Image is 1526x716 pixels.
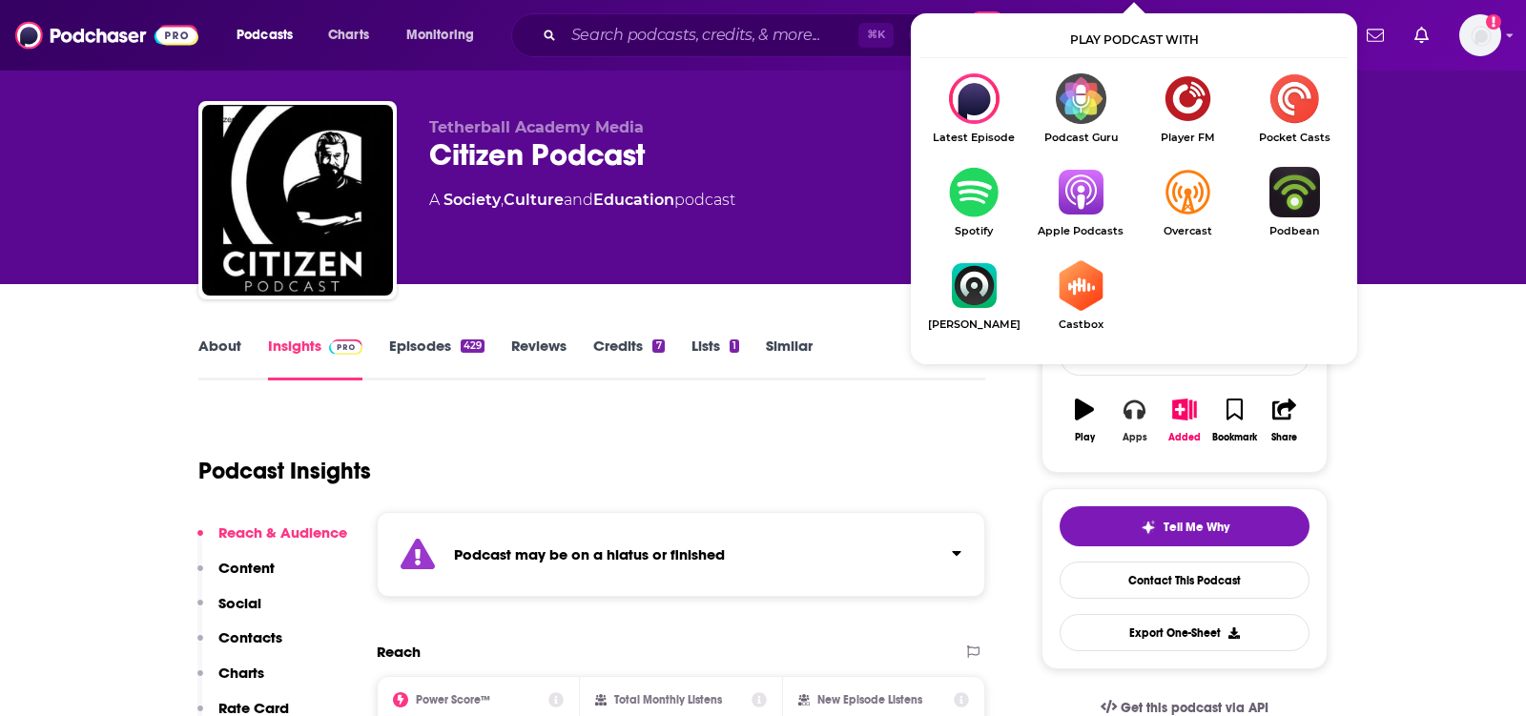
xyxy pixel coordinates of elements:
[1407,19,1436,51] a: Show notifications dropdown
[443,191,501,209] a: Society
[691,337,739,380] a: Lists1
[1241,225,1348,237] span: Podbean
[1459,14,1501,56] span: Logged in as TeemsPR
[1241,73,1348,144] a: Pocket CastsPocket Casts
[564,20,858,51] input: Search podcasts, credits, & more...
[329,339,362,355] img: Podchaser Pro
[1271,432,1297,443] div: Share
[817,693,922,706] h2: New Episode Listens
[564,191,593,209] span: and
[1109,386,1159,455] button: Apps
[1134,167,1241,237] a: OvercastOvercast
[1241,132,1348,144] span: Pocket Casts
[1027,225,1134,237] span: Apple Podcasts
[377,512,985,597] section: Click to expand status details
[1123,432,1147,443] div: Apps
[1060,614,1309,651] button: Export One-Sheet
[1241,167,1348,237] a: PodbeanPodbean
[1160,386,1209,455] button: Added
[197,523,347,559] button: Reach & Audience
[1134,73,1241,144] a: Player FMPlayer FM
[218,594,261,612] p: Social
[504,191,564,209] a: Culture
[858,23,894,48] span: ⌘ K
[198,457,371,485] h1: Podcast Insights
[218,664,264,682] p: Charts
[197,594,261,629] button: Social
[198,337,241,380] a: About
[1134,225,1241,237] span: Overcast
[197,664,264,699] button: Charts
[218,523,347,542] p: Reach & Audience
[1209,386,1259,455] button: Bookmark
[909,24,1005,47] button: Open AdvancedNew
[429,118,644,136] span: Tetherball Academy Media
[406,22,474,49] span: Monitoring
[730,339,739,353] div: 1
[223,20,318,51] button: open menu
[766,337,813,380] a: Similar
[1486,14,1501,30] svg: Add a profile image
[197,559,275,594] button: Content
[1121,700,1268,716] span: Get this podcast via API
[920,73,1027,144] div: Citizen Podcast on Latest Episode
[511,337,567,380] a: Reviews
[461,339,485,353] div: 429
[920,167,1027,237] a: SpotifySpotify
[614,693,722,706] h2: Total Monthly Listens
[1060,386,1109,455] button: Play
[1027,167,1134,237] a: Apple PodcastsApple Podcasts
[593,191,674,209] a: Education
[393,20,499,51] button: open menu
[429,189,735,212] div: A podcast
[652,339,664,353] div: 7
[1060,562,1309,599] a: Contact This Podcast
[1060,506,1309,546] button: tell me why sparkleTell Me Why
[1134,132,1241,144] span: Player FM
[1027,260,1134,331] a: CastboxCastbox
[1459,14,1501,56] img: User Profile
[1027,73,1134,144] a: Podcast GuruPodcast Guru
[237,22,293,49] span: Podcasts
[454,545,725,563] strong: Podcast may be on a hiatus or finished
[1027,318,1134,331] span: Castbox
[920,225,1027,237] span: Spotify
[1459,14,1501,56] button: Show profile menu
[1168,432,1201,443] div: Added
[1359,19,1392,51] a: Show notifications dropdown
[328,22,369,49] span: Charts
[920,23,1348,58] div: Play podcast with
[197,628,282,664] button: Contacts
[218,559,275,577] p: Content
[529,13,1040,57] div: Search podcasts, credits, & more...
[1027,132,1134,144] span: Podcast Guru
[920,318,1027,331] span: [PERSON_NAME]
[377,643,421,661] h2: Reach
[1164,520,1229,535] span: Tell Me Why
[1075,432,1095,443] div: Play
[389,337,485,380] a: Episodes429
[15,17,198,53] img: Podchaser - Follow, Share and Rate Podcasts
[316,20,381,51] a: Charts
[1260,386,1309,455] button: Share
[501,191,504,209] span: ,
[920,260,1027,331] a: Castro[PERSON_NAME]
[268,337,362,380] a: InsightsPodchaser Pro
[593,337,664,380] a: Credits7
[218,628,282,646] p: Contacts
[1212,432,1257,443] div: Bookmark
[416,693,490,706] h2: Power Score™
[202,105,393,296] img: Citizen Podcast
[1141,520,1156,535] img: tell me why sparkle
[920,132,1027,144] span: Latest Episode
